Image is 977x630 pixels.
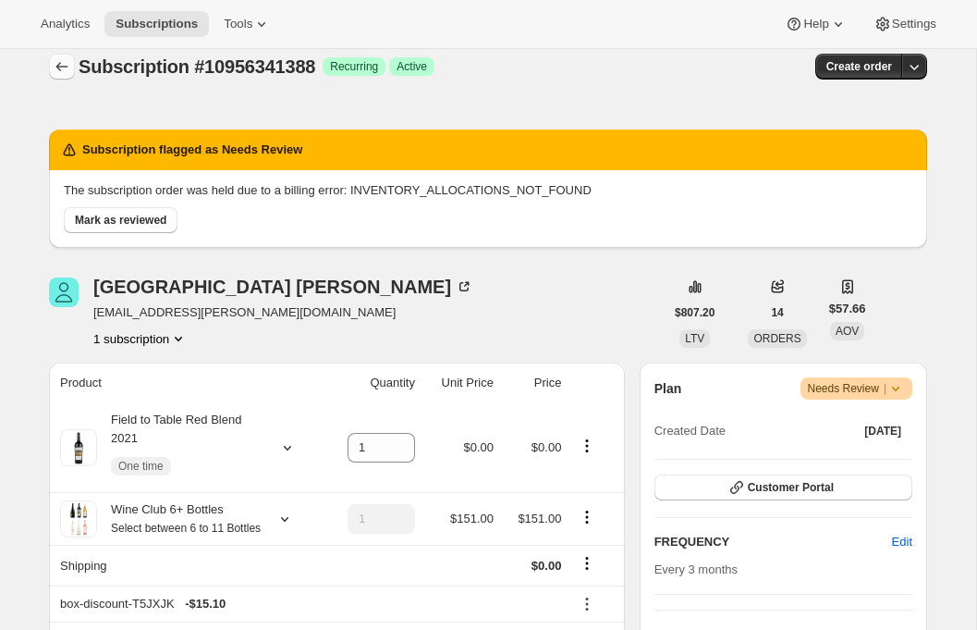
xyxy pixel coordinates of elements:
[654,475,912,500] button: Customer Portal
[118,459,164,474] span: One time
[79,56,315,77] span: Subscription #10956341388
[531,440,562,454] span: $0.00
[803,17,828,31] span: Help
[892,533,912,551] span: Edit
[864,424,901,439] span: [DATE]
[531,559,562,573] span: $0.00
[97,500,261,537] div: Wine Club 6+ Bottles
[93,303,473,322] span: [EMAIL_ADDRESS][PERSON_NAME][DOMAIN_NAME]
[808,379,906,398] span: Needs Review
[815,54,903,80] button: Create order
[111,522,261,535] small: Select between 6 to 11 Bottles
[685,332,704,345] span: LTV
[836,325,859,338] span: AOV
[41,17,90,31] span: Analytics
[97,411,263,485] div: Field to Table Red Blend 2021
[330,59,378,74] span: Recurring
[654,422,726,440] span: Created Date
[753,332,800,345] span: ORDERS
[499,363,567,403] th: Price
[185,595,226,613] span: - $15.10
[450,512,494,525] span: $151.00
[884,381,886,396] span: |
[224,17,252,31] span: Tools
[829,300,866,318] span: $57.66
[60,595,561,613] div: box-discount-T5JXJK
[463,440,494,454] span: $0.00
[572,553,602,574] button: Shipping actions
[654,533,892,551] h2: FREQUENCY
[748,480,834,495] span: Customer Portal
[862,11,947,37] button: Settings
[675,305,714,320] span: $807.20
[93,278,473,296] div: [GEOGRAPHIC_DATA] [PERSON_NAME]
[30,11,101,37] button: Analytics
[213,11,282,37] button: Tools
[774,11,858,37] button: Help
[892,17,936,31] span: Settings
[853,418,912,444] button: [DATE]
[771,305,783,320] span: 14
[572,436,602,456] button: Product actions
[104,11,209,37] button: Subscriptions
[664,300,726,326] button: $807.20
[49,545,323,586] th: Shipping
[64,181,912,200] p: The subscription order was held due to a billing error: INVENTORY_ALLOCATIONS_NOT_FOUND
[826,59,892,74] span: Create order
[323,363,421,403] th: Quantity
[49,363,323,403] th: Product
[397,59,427,74] span: Active
[881,527,923,557] button: Edit
[75,213,166,228] span: Mark as reviewed
[82,141,302,159] h2: Subscription flagged as Needs Review
[654,562,738,576] span: Every 3 months
[116,17,198,31] span: Subscriptions
[654,379,682,398] h2: Plan
[49,54,75,80] button: Subscriptions
[760,300,794,326] button: 14
[49,278,79,307] span: Madison Wehr
[421,363,499,403] th: Unit Price
[64,207,177,233] button: Mark as reviewed
[518,512,561,525] span: $151.00
[93,329,188,348] button: Product actions
[572,507,602,527] button: Product actions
